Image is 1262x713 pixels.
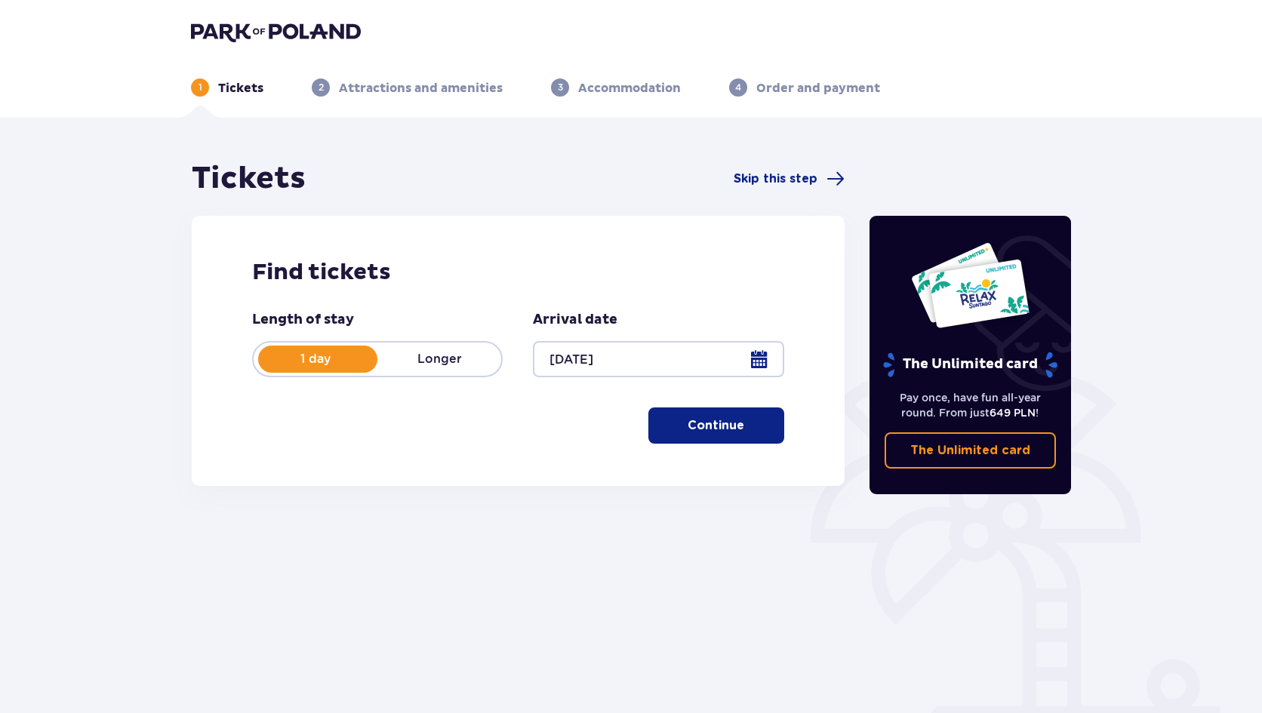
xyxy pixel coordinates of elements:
p: Order and payment [756,80,880,97]
img: Park of Poland logo [191,21,361,42]
span: Skip this step [734,171,817,187]
img: Two entry cards to Suntago with the word 'UNLIMITED RELAX', featuring a white background with tro... [910,241,1030,329]
div: 1Tickets [191,78,263,97]
p: Continue [688,417,744,434]
p: Arrival date [533,311,617,329]
a: The Unlimited card [885,432,1057,469]
p: The Unlimited card [910,442,1030,459]
p: 3 [558,81,563,94]
p: Pay once, have fun all-year round. From just ! [885,390,1057,420]
p: 1 day [254,351,377,367]
div: 2Attractions and amenities [312,78,503,97]
p: Longer [377,351,501,367]
h2: Find tickets [252,258,784,287]
div: 3Accommodation [551,78,681,97]
h1: Tickets [192,160,306,198]
p: 1 [199,81,202,94]
p: Accommodation [578,80,681,97]
p: 4 [735,81,741,94]
p: Tickets [218,80,263,97]
a: Skip this step [734,170,845,188]
div: 4Order and payment [729,78,880,97]
p: 2 [319,81,324,94]
p: Attractions and amenities [339,80,503,97]
button: Continue [648,407,784,444]
p: Length of stay [252,311,354,329]
span: 649 PLN [990,407,1036,419]
p: The Unlimited card [882,352,1059,378]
